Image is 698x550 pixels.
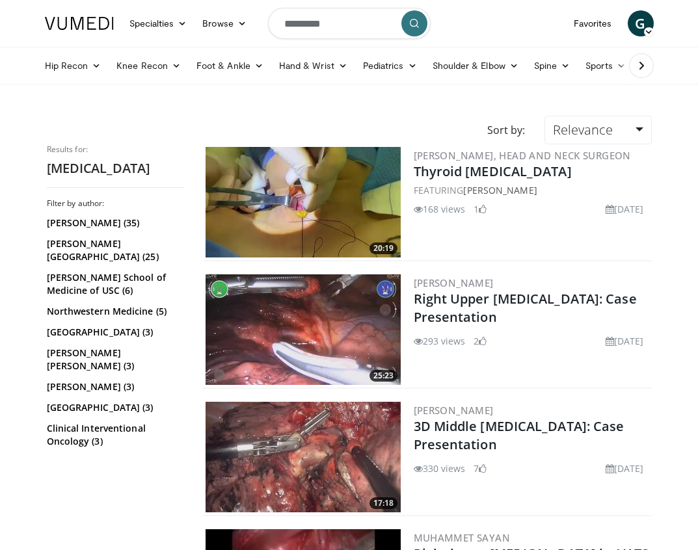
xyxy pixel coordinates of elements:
a: G [628,10,654,36]
a: [PERSON_NAME] [414,404,494,417]
a: Muhammet Sayan [414,531,511,544]
span: Relevance [553,121,613,138]
div: Sort by: [477,116,535,144]
a: Right Upper [MEDICAL_DATA]: Case Presentation [414,290,637,326]
a: Favorites [566,10,620,36]
li: [DATE] [606,202,644,216]
a: Relevance [544,116,651,144]
li: 330 views [414,462,466,475]
li: 2 [474,334,487,348]
a: [PERSON_NAME] [PERSON_NAME] (3) [47,347,180,373]
a: 25:23 [206,274,401,385]
img: VuMedi Logo [45,17,114,30]
img: 8f3fb3cd-0b7c-419e-9e52-bcac23a5c0b4.300x170_q85_crop-smart_upscale.jpg [206,402,401,512]
span: 17:18 [369,497,397,509]
a: Sports [578,53,634,79]
a: Shoulder & Elbow [425,53,526,79]
input: Search topics, interventions [268,8,431,39]
a: Thyroid [MEDICAL_DATA] [414,163,572,180]
a: Pediatrics [355,53,425,79]
a: [PERSON_NAME] [463,184,537,196]
a: Spine [526,53,578,79]
a: Hip Recon [37,53,109,79]
h2: [MEDICAL_DATA] [47,160,183,177]
li: [DATE] [606,462,644,475]
li: 293 views [414,334,466,348]
h3: Filter by author: [47,198,183,209]
a: 3D Middle [MEDICAL_DATA]: Case Presentation [414,417,624,453]
img: bb5ab507-2d45-4d31-8736-30f0410cad98.300x170_q85_crop-smart_upscale.jpg [206,147,401,257]
p: Results for: [47,144,183,155]
a: [PERSON_NAME] School of Medicine of USC (6) [47,271,180,297]
a: [PERSON_NAME][GEOGRAPHIC_DATA] (25) [47,237,180,263]
li: 7 [474,462,487,475]
a: [GEOGRAPHIC_DATA] (3) [47,401,180,414]
span: 20:19 [369,242,397,254]
a: Specialties [122,10,195,36]
li: 168 views [414,202,466,216]
a: [PERSON_NAME], Head and Neck Surgeon [414,149,631,162]
li: 1 [474,202,487,216]
a: [PERSON_NAME] (35) [47,216,180,229]
img: f9dd6caa-73dc-48e4-8538-5d3c0716eb2f.300x170_q85_crop-smart_upscale.jpg [206,274,401,385]
a: Northwestern Medicine (5) [47,305,180,318]
a: Knee Recon [109,53,189,79]
div: FEATURING [414,183,649,197]
a: 17:18 [206,402,401,512]
a: [PERSON_NAME] (3) [47,380,180,393]
a: 20:19 [206,147,401,257]
a: [PERSON_NAME] [414,276,494,289]
a: Browse [195,10,254,36]
a: Foot & Ankle [189,53,271,79]
li: [DATE] [606,334,644,348]
span: 25:23 [369,370,397,382]
a: [GEOGRAPHIC_DATA] (3) [47,326,180,339]
a: Clinical Interventional Oncology (3) [47,422,180,448]
a: Hand & Wrist [271,53,355,79]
